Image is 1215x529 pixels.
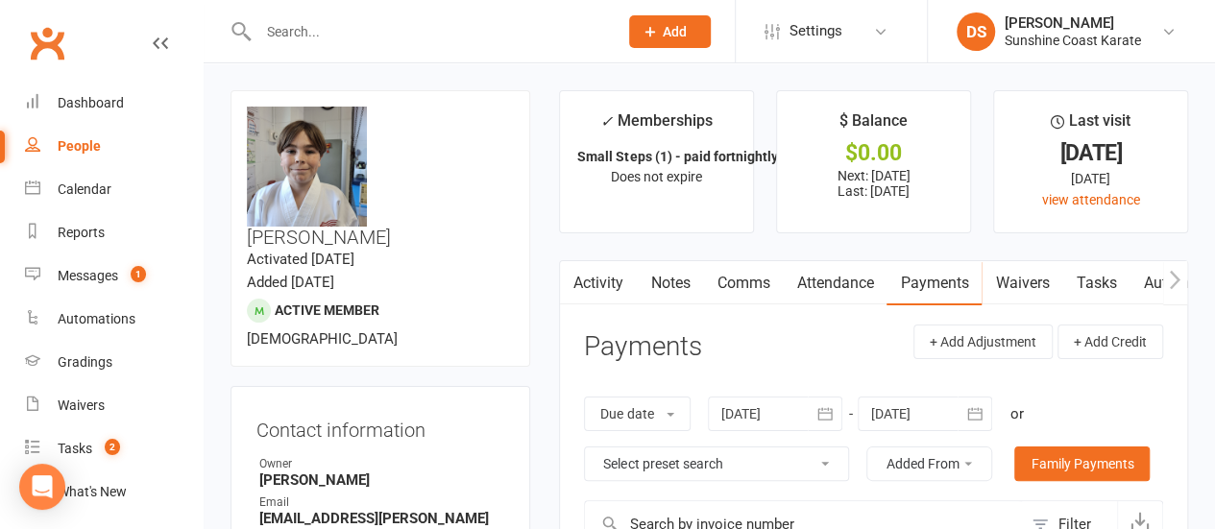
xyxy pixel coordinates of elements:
div: Owner [259,455,504,473]
p: Next: [DATE] Last: [DATE] [794,168,953,199]
a: Family Payments [1014,446,1150,481]
div: Dashboard [58,95,124,110]
a: Automations [25,298,203,341]
a: Waivers [25,384,203,427]
div: $ Balance [839,108,908,143]
div: People [58,138,101,154]
span: Settings [790,10,842,53]
div: [DATE] [1011,168,1170,189]
div: Open Intercom Messenger [19,464,65,510]
a: Attendance [783,261,887,305]
i: ✓ [600,112,613,131]
div: Reports [58,225,105,240]
div: Gradings [58,354,112,370]
button: Due date [584,397,691,431]
h3: Payments [584,332,701,362]
a: view attendance [1042,192,1140,207]
a: Activity [560,261,637,305]
a: What's New [25,470,203,514]
a: Payments [887,261,982,305]
div: Waivers [58,397,105,413]
div: Sunshine Coast Karate [1005,32,1141,49]
div: [DATE] [1011,143,1170,163]
h3: [PERSON_NAME] [247,107,514,248]
a: Tasks 2 [25,427,203,470]
div: DS [957,12,995,51]
h3: Contact information [256,412,504,441]
img: image1753770702.png [247,107,367,227]
button: + Add Credit [1057,325,1163,359]
time: Activated [DATE] [247,251,354,268]
button: Add [629,15,711,48]
span: 2 [105,439,120,455]
a: Dashboard [25,82,203,125]
div: $0.00 [794,143,953,163]
button: Added From [866,446,992,481]
div: Automations [58,311,135,326]
a: Gradings [25,341,203,384]
div: Calendar [58,181,111,197]
a: Calendar [25,168,203,211]
div: Messages [58,268,118,283]
div: Last visit [1051,108,1130,143]
button: + Add Adjustment [913,325,1053,359]
span: Add [663,24,687,39]
div: What's New [58,484,127,499]
div: [PERSON_NAME] [1005,14,1141,32]
div: or [1009,402,1023,425]
span: [DEMOGRAPHIC_DATA] [247,330,398,348]
a: Tasks [1062,261,1130,305]
a: Waivers [982,261,1062,305]
span: Does not expire [611,169,702,184]
time: Added [DATE] [247,274,334,291]
a: Messages 1 [25,254,203,298]
div: Tasks [58,441,92,456]
strong: [PERSON_NAME] [259,471,504,489]
a: Notes [637,261,703,305]
strong: Small Steps (1) - paid fortnightly [577,149,777,164]
a: People [25,125,203,168]
div: Memberships [600,108,713,144]
a: Comms [703,261,783,305]
div: Email [259,493,504,512]
input: Search... [253,18,605,45]
span: 1 [131,266,146,282]
a: Clubworx [23,19,71,67]
span: Active member [275,302,379,318]
a: Reports [25,211,203,254]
